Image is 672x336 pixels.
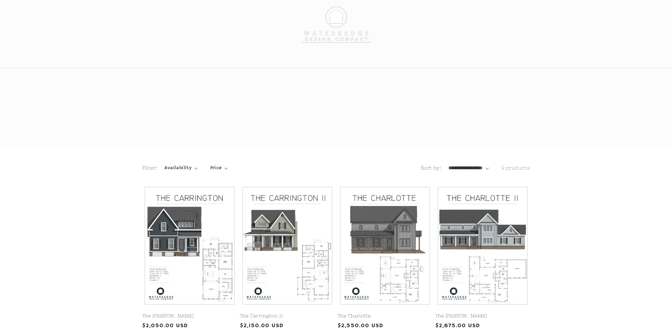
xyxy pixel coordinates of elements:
[350,57,370,63] span: Contact
[338,313,432,319] a: The Charlotte
[346,53,374,68] a: Contact
[282,53,315,68] a: Our Team
[501,165,530,171] span: 9 products
[235,57,248,63] span: Home
[240,313,335,319] a: The Carrington II
[378,57,405,63] span: Shop Now!
[315,53,346,68] summary: Gallery
[435,313,530,319] a: The [PERSON_NAME]
[230,53,253,68] a: Home
[164,164,198,172] summary: Availability (0 selected)
[253,53,282,68] a: Services
[374,53,409,68] a: Shop Now!
[409,53,441,68] a: View Cart
[257,57,278,63] span: Services
[319,57,336,63] span: Gallery
[286,57,311,63] span: Our Team
[142,164,158,172] h2: Filter:
[413,57,437,63] span: View Cart
[297,3,375,47] img: Watersedge Design Co
[164,164,192,172] span: Availability
[142,313,237,319] a: The [PERSON_NAME]
[210,164,222,172] span: Price
[421,165,441,171] label: Sort by:
[210,164,228,172] summary: Price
